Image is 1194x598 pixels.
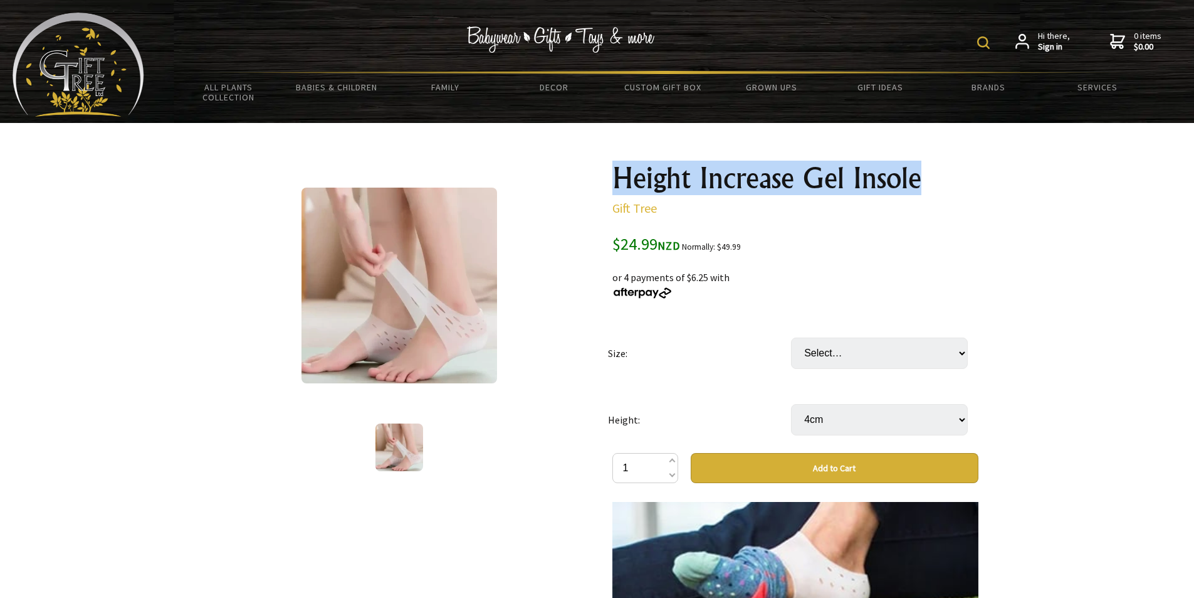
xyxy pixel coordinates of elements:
[375,424,423,471] img: Height Increase Gel Insole
[13,13,144,117] img: Babyware - Gifts - Toys and more...
[608,320,791,387] td: Size:
[612,200,657,216] a: Gift Tree
[691,453,978,483] button: Add to Cart
[467,26,655,53] img: Babywear - Gifts - Toys & more
[1134,30,1161,53] span: 0 items
[609,74,717,100] a: Custom Gift Box
[1134,41,1161,53] strong: $0.00
[1015,31,1070,53] a: Hi there,Sign in
[935,74,1043,100] a: Brands
[825,74,934,100] a: Gift Ideas
[1038,31,1070,53] span: Hi there,
[612,255,978,300] div: or 4 payments of $6.25 with
[977,36,990,49] img: product search
[612,287,673,299] img: Afterpay
[500,74,608,100] a: Decor
[1038,41,1070,53] strong: Sign in
[657,238,680,253] span: NZD
[682,242,741,252] small: Normally: $49.99
[612,233,680,254] span: $24.99
[1043,74,1151,100] a: Services
[717,74,825,100] a: Grown Ups
[1110,31,1161,53] a: 0 items$0.00
[391,74,500,100] a: Family
[174,74,283,110] a: All Plants Collection
[612,163,978,193] h1: Height Increase Gel Insole
[608,387,791,453] td: Height:
[301,188,497,383] img: Height Increase Gel Insole
[283,74,391,100] a: Babies & Children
